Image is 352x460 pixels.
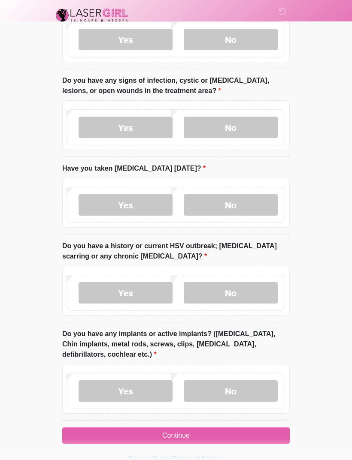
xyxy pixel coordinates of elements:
[79,282,173,304] label: Yes
[62,75,290,96] label: Do you have any signs of infection, cystic or [MEDICAL_DATA], lesions, or open wounds in the trea...
[79,194,173,216] label: Yes
[184,380,278,402] label: No
[79,117,173,138] label: Yes
[79,380,173,402] label: Yes
[184,194,278,216] label: No
[54,6,130,24] img: Laser Girl Med Spa LLC Logo
[184,29,278,50] label: No
[79,29,173,50] label: Yes
[62,427,290,444] button: Continue
[62,163,206,174] label: Have you taken [MEDICAL_DATA] [DATE]?
[62,329,290,360] label: Do you have any implants or active implants? ([MEDICAL_DATA], Chin implants, metal rods, screws, ...
[184,117,278,138] label: No
[62,241,290,262] label: Do you have a history or current HSV outbreak; [MEDICAL_DATA] scarring or any chronic [MEDICAL_DA...
[184,282,278,304] label: No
